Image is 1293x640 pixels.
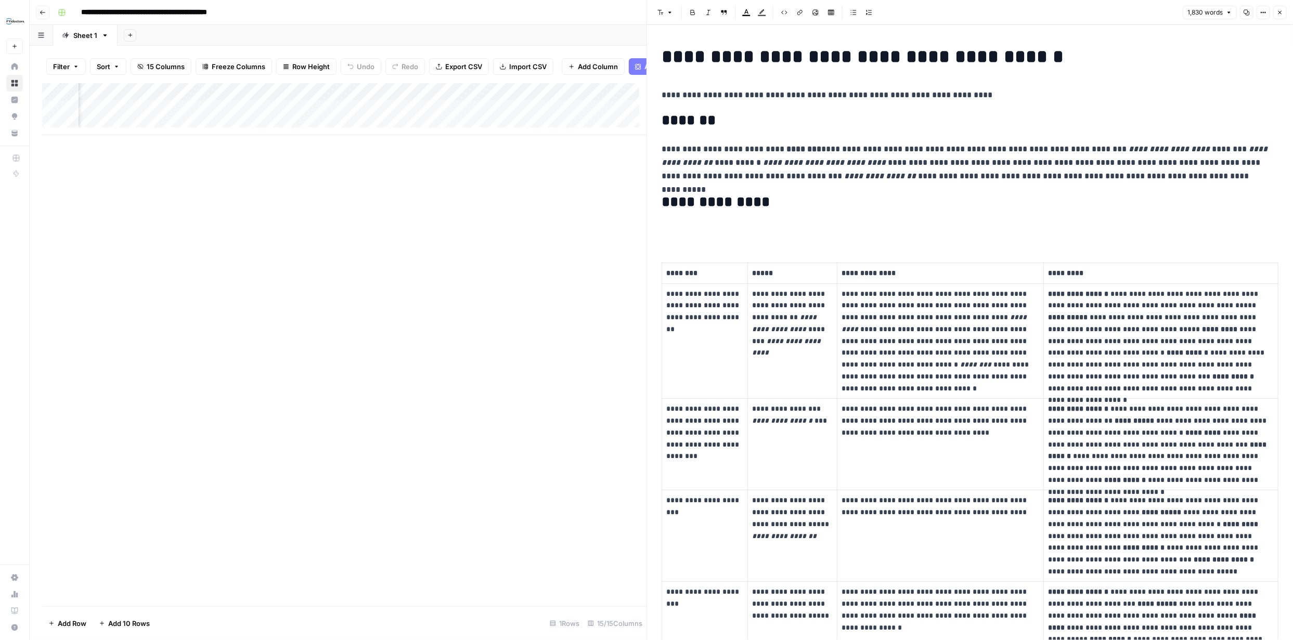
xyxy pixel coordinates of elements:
[429,58,489,75] button: Export CSV
[6,12,25,31] img: FYidoctors Logo
[546,615,584,632] div: 1 Rows
[53,61,70,72] span: Filter
[6,586,23,603] a: Usage
[6,603,23,619] a: Learning Hub
[6,619,23,636] button: Help + Support
[509,61,547,72] span: Import CSV
[108,618,150,629] span: Add 10 Rows
[493,58,553,75] button: Import CSV
[17,27,25,35] img: website_grey.svg
[445,61,482,72] span: Export CSV
[30,60,38,69] img: tab_domain_overview_orange.svg
[53,25,118,46] a: Sheet 1
[42,61,93,68] div: Domain Overview
[46,58,86,75] button: Filter
[196,58,272,75] button: Freeze Columns
[17,17,25,25] img: logo_orange.svg
[58,618,86,629] span: Add Row
[6,58,23,75] a: Home
[341,58,381,75] button: Undo
[131,58,191,75] button: 15 Columns
[6,8,23,34] button: Workspace: FYidoctors
[93,615,156,632] button: Add 10 Rows
[90,58,126,75] button: Sort
[584,615,646,632] div: 15/15 Columns
[105,60,113,69] img: tab_keywords_by_traffic_grey.svg
[385,58,425,75] button: Redo
[6,108,23,125] a: Opportunities
[578,61,618,72] span: Add Column
[357,61,374,72] span: Undo
[97,61,110,72] span: Sort
[212,61,265,72] span: Freeze Columns
[117,61,172,68] div: Keywords by Traffic
[1187,8,1223,17] span: 1,830 words
[6,75,23,92] a: Browse
[6,92,23,108] a: Insights
[42,615,93,632] button: Add Row
[6,125,23,141] a: Your Data
[73,30,97,41] div: Sheet 1
[292,61,330,72] span: Row Height
[276,58,337,75] button: Row Height
[29,17,51,25] div: v 4.0.25
[27,27,114,35] div: Domain: [DOMAIN_NAME]
[402,61,418,72] span: Redo
[562,58,625,75] button: Add Column
[147,61,185,72] span: 15 Columns
[629,58,707,75] button: Add Power Agent
[6,569,23,586] a: Settings
[1183,6,1237,19] button: 1,830 words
